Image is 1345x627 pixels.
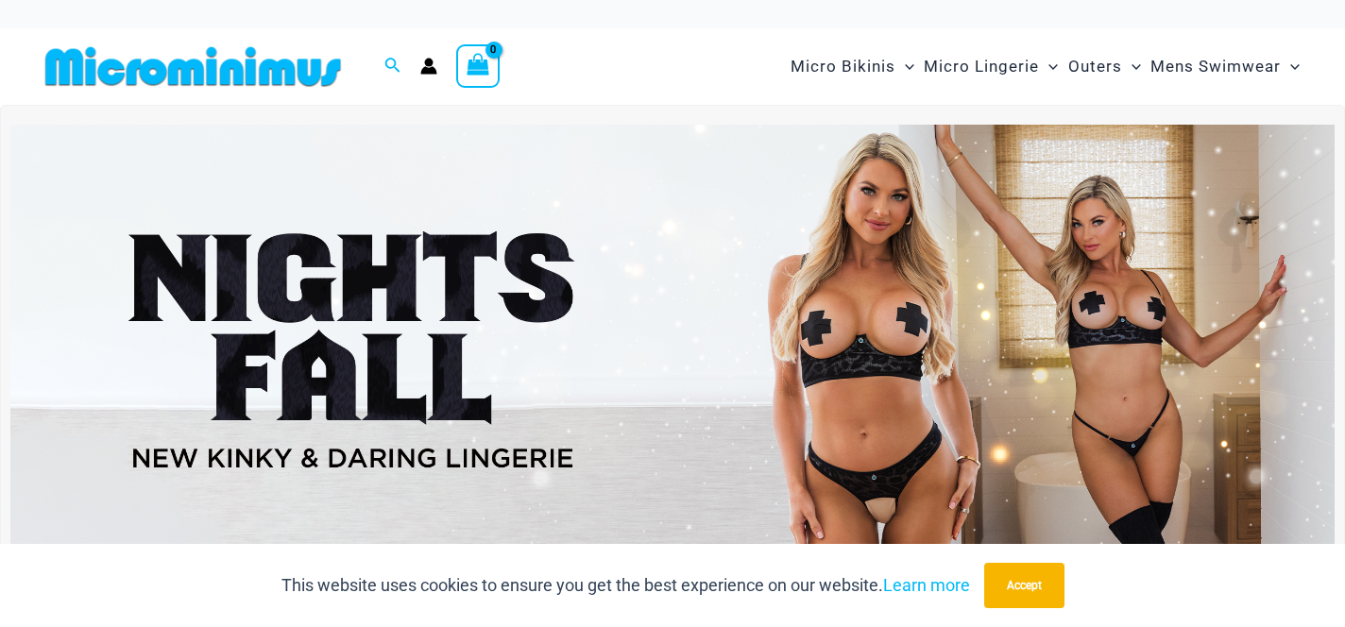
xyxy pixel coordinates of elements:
[1281,42,1300,91] span: Menu Toggle
[895,42,914,91] span: Menu Toggle
[1122,42,1141,91] span: Menu Toggle
[924,42,1039,91] span: Micro Lingerie
[1039,42,1058,91] span: Menu Toggle
[1068,42,1122,91] span: Outers
[883,575,970,595] a: Learn more
[281,571,970,600] p: This website uses cookies to ensure you get the best experience on our website.
[791,42,895,91] span: Micro Bikinis
[984,563,1064,608] button: Accept
[1150,42,1281,91] span: Mens Swimwear
[783,35,1307,98] nav: Site Navigation
[456,44,500,88] a: View Shopping Cart, empty
[1146,38,1304,95] a: Mens SwimwearMenu ToggleMenu Toggle
[10,125,1335,574] img: Night's Fall Silver Leopard Pack
[1064,38,1146,95] a: OutersMenu ToggleMenu Toggle
[919,38,1063,95] a: Micro LingerieMenu ToggleMenu Toggle
[420,58,437,75] a: Account icon link
[38,45,349,88] img: MM SHOP LOGO FLAT
[786,38,919,95] a: Micro BikinisMenu ToggleMenu Toggle
[384,55,401,78] a: Search icon link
